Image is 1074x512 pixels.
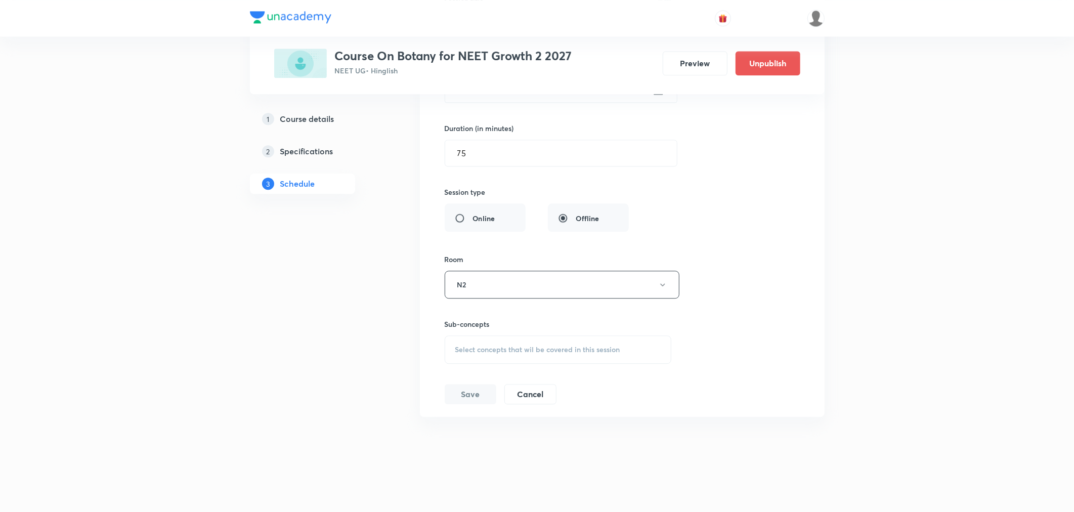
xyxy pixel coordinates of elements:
p: 3 [262,178,274,190]
h5: Schedule [280,178,315,190]
img: Vivek Patil [807,10,825,27]
a: 1Course details [250,109,388,129]
button: Save [445,384,496,404]
a: Company Logo [250,11,331,26]
input: 75 [445,140,677,166]
h6: Sub-concepts [445,319,672,329]
h5: Course details [280,113,334,125]
button: Preview [663,51,727,75]
span: Select concepts that wil be covered in this session [455,346,620,354]
button: Cancel [504,384,556,404]
h5: Specifications [280,145,333,157]
a: 2Specifications [250,141,388,161]
button: Unpublish [736,51,800,75]
h6: Room [445,254,464,265]
p: 1 [262,113,274,125]
button: avatar [715,10,731,26]
h6: Duration (in minutes) [445,123,514,134]
p: 2 [262,145,274,157]
p: NEET UG • Hinglish [335,65,572,76]
img: D400194D-5E7E-4490-AE7C-BC7D6B8EB378_plus.png [274,49,327,78]
img: Company Logo [250,11,331,23]
h3: Course On Botany for NEET Growth 2 2027 [335,49,572,63]
button: N2 [445,271,679,298]
h6: Session type [445,187,486,197]
img: avatar [718,14,727,23]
